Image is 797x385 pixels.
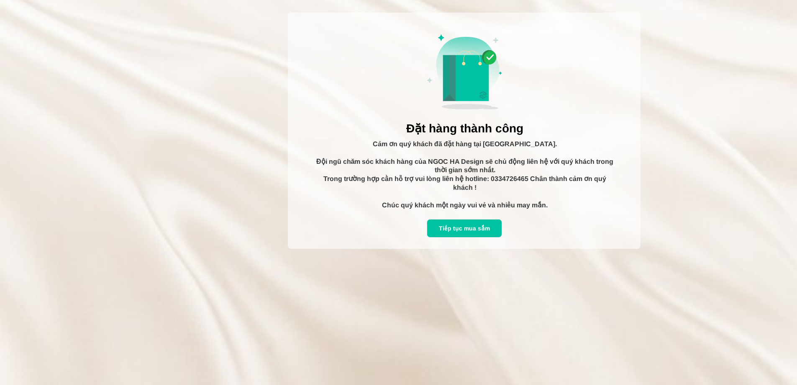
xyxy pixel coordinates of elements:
[314,121,616,135] h5: Đặt hàng thành công
[427,224,502,233] div: Tiếp tục mua sắm
[382,202,548,209] span: Chúc quý khách một ngày vui vẻ và nhiều may mắn.
[316,158,615,191] span: Đội ngũ chăm sóc khách hàng của NGOC HA Design sẽ chủ động liên hệ với quý khách trong thời gian ...
[373,140,557,147] span: Cảm ơn quý khách đã đặt hàng tại [GEOGRAPHIC_DATA].
[414,21,515,121] img: Display image
[427,219,502,238] a: Tiếp tục mua sắm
